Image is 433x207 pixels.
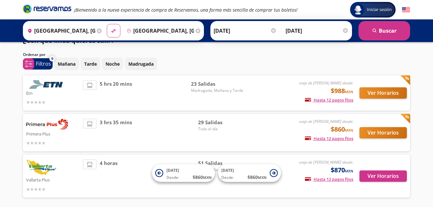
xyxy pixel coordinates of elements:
[23,4,71,14] i: Brand Logo
[23,58,53,70] button: 0Filtros
[26,80,68,89] img: Etn
[305,136,353,141] span: Hasta 12 pagos fijos
[124,23,194,39] input: Buscar Destino
[345,169,353,173] small: MXN
[359,127,407,138] button: Ver Horarios
[214,23,277,39] input: Elegir Fecha
[198,119,243,126] span: 29 Salidas
[258,175,267,180] small: MXN
[84,60,97,67] p: Tarde
[359,87,407,99] button: Ver Horarios
[358,21,410,40] button: Buscar
[191,80,243,88] span: 23 Salidas
[198,126,243,132] span: Todo el día
[74,7,297,13] em: ¡Bienvenido a la nueva experiencia de compra de Reservamos, una forma más sencilla de comprar tus...
[193,174,212,180] span: $ 860
[166,168,179,173] span: [DATE]
[81,58,100,70] button: Tarde
[286,23,349,39] input: Opcional
[331,86,353,96] span: $988
[359,170,407,182] button: Ver Horarios
[26,176,80,183] p: Vallarta Plus
[152,164,215,182] button: [DATE]Desde:$860MXN
[221,168,234,173] span: [DATE]
[218,164,281,182] button: [DATE]Desde:$860MXN
[345,128,353,133] small: MXN
[203,175,212,180] small: MXN
[125,58,157,70] button: Madrugada
[26,119,68,130] img: Primera Plus
[106,60,120,67] p: Noche
[25,23,95,39] input: Buscar Origen
[51,56,53,61] span: 0
[26,130,80,137] p: Primera Plus
[100,80,132,106] span: 5 hrs 20 mins
[191,88,243,93] span: Madrugada, Mañana y Tarde
[58,60,76,67] p: Mañana
[221,175,234,180] span: Desde:
[26,159,56,176] img: Vallarta Plus
[128,60,154,67] p: Madrugada
[100,119,132,147] span: 3 hrs 35 mins
[54,58,79,70] button: Mañana
[299,119,353,124] em: viaje de [PERSON_NAME] desde:
[364,6,394,13] span: Iniciar sesión
[100,159,117,193] span: 4 horas
[198,159,243,167] span: 51 Salidas
[23,52,45,58] p: Ordenar por
[402,6,410,14] button: English
[305,176,353,182] span: Hasta 12 pagos fijos
[299,80,353,86] em: viaje de [PERSON_NAME] desde:
[26,89,80,97] p: Etn
[331,125,353,134] span: $860
[36,60,51,68] p: Filtros
[345,89,353,94] small: MXN
[299,159,353,165] em: viaje de [PERSON_NAME] desde:
[331,165,353,175] span: $870
[166,175,179,180] span: Desde:
[23,4,71,16] a: Brand Logo
[102,58,123,70] button: Noche
[305,97,353,103] span: Hasta 12 pagos fijos
[247,174,267,180] span: $ 860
